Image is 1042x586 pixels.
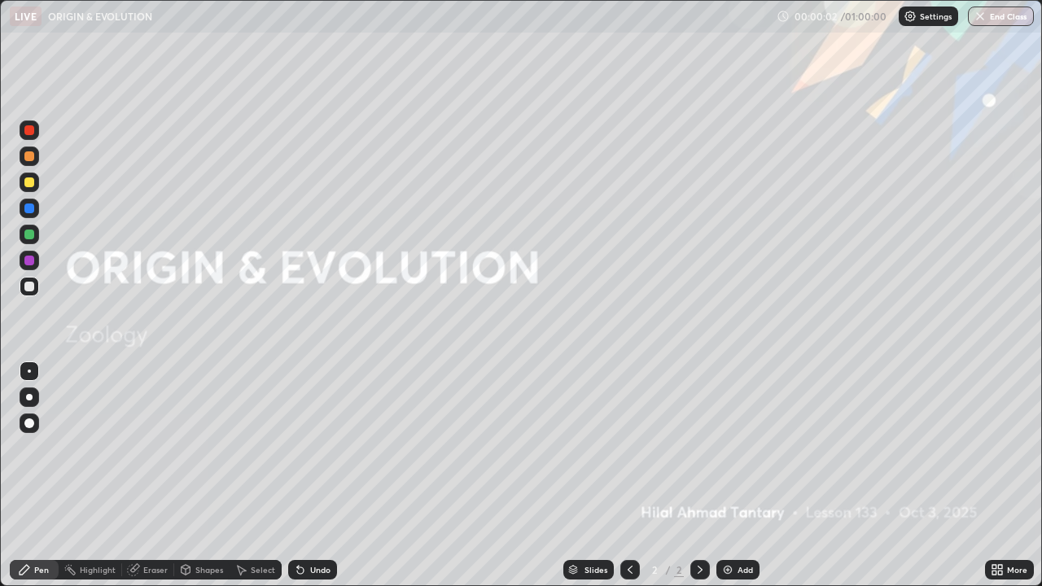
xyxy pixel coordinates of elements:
div: More [1007,566,1027,574]
div: Shapes [195,566,223,574]
div: 2 [674,562,684,577]
div: Slides [584,566,607,574]
div: Add [738,566,753,574]
div: Undo [310,566,331,574]
div: Highlight [80,566,116,574]
div: Pen [34,566,49,574]
img: class-settings-icons [904,10,917,23]
div: Eraser [143,566,168,574]
p: Settings [920,12,952,20]
p: LIVE [15,10,37,23]
div: / [666,565,671,575]
img: end-class-cross [974,10,987,23]
p: ORIGIN & EVOLUTION [48,10,152,23]
div: Select [251,566,275,574]
img: add-slide-button [721,563,734,576]
button: End Class [968,7,1034,26]
div: 2 [646,565,663,575]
